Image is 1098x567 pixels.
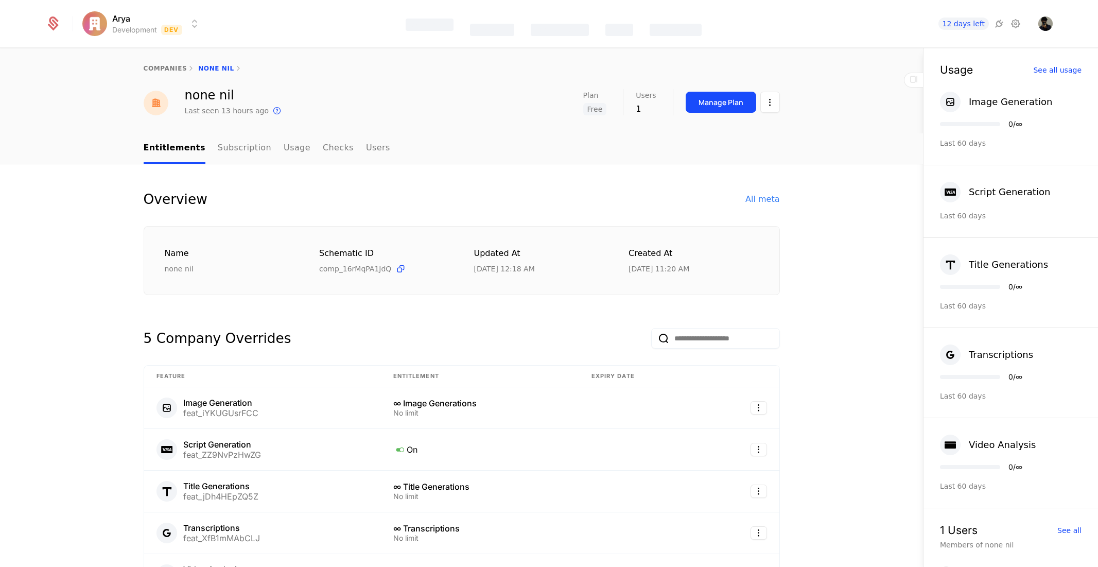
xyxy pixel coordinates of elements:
div: Last 60 days [940,138,1082,148]
div: Script Generation [969,185,1050,199]
div: No limit [393,535,567,542]
span: Arya [112,12,130,25]
div: Last 60 days [940,211,1082,221]
div: 9/12/25, 11:20 AM [629,264,689,274]
nav: Main [144,133,780,164]
button: Title Generations [940,254,1048,275]
th: Expiry date [579,366,704,387]
div: Name [165,247,295,260]
span: Plan [583,92,599,99]
div: Features [406,19,454,31]
th: Entitlement [381,366,579,387]
div: ∞ Title Generations [393,483,567,491]
a: 12 days left [938,18,989,30]
a: companies [144,65,187,72]
a: Checks [323,133,354,164]
div: feat_jDh4HEpZQ5Z [183,492,258,501]
span: comp_16rMqPA1JdQ [319,264,391,274]
div: Updated at [474,247,604,260]
div: none nil [165,264,295,274]
div: Usage [940,64,973,75]
div: Image Generation [183,399,258,407]
a: Users [366,133,390,164]
div: Script Generation [183,440,261,449]
a: Entitlements [144,133,205,164]
button: Select action [751,443,767,456]
span: Dev [161,25,182,35]
div: 1 Users [940,525,978,536]
div: See all [1057,527,1082,534]
div: Manage Plan [699,97,743,108]
div: Events [605,24,633,36]
button: Script Generation [940,182,1050,202]
div: Transcriptions [183,524,260,532]
div: Transcriptions [969,348,1033,362]
div: Video Analysis [969,438,1036,452]
div: On [393,443,567,456]
div: Last seen 13 hours ago [185,106,269,116]
div: feat_XfB1mMAbCLJ [183,534,260,542]
button: Select action [760,92,780,113]
div: 0 / ∞ [1008,283,1022,290]
button: Manage Plan [686,92,756,113]
button: Select environment [85,12,201,35]
a: Settings [1009,18,1022,30]
button: Image Generation [940,92,1053,112]
div: Title Generations [969,257,1048,272]
a: Usage [284,133,310,164]
button: Video Analysis [940,435,1036,455]
div: 0 / ∞ [1008,373,1022,381]
button: Select action [751,401,767,415]
div: Components [650,24,702,36]
div: 0 / ∞ [1008,121,1022,128]
div: Last 60 days [940,391,1082,401]
button: Select action [751,485,767,498]
div: Title Generations [183,482,258,490]
button: Transcriptions [940,345,1033,365]
img: Arya [82,11,107,36]
div: Members of none nil [940,540,1082,550]
div: 9/13/25, 12:18 AM [474,264,535,274]
div: ∞ Image Generations [393,399,567,407]
div: none nil [185,89,284,101]
div: 5 Company Overrides [144,328,291,349]
div: Image Generation [969,95,1053,109]
div: Overview [144,189,207,210]
div: No limit [393,409,567,417]
img: none nil [144,91,168,115]
div: 1 [636,103,656,115]
a: Integrations [993,18,1005,30]
div: feat_iYKUGUsrFCC [183,409,258,417]
button: Open user button [1038,16,1053,31]
div: Last 60 days [940,481,1082,491]
div: Development [112,25,157,35]
div: Companies [531,24,589,36]
div: All meta [745,193,779,205]
div: Catalog [470,24,514,36]
div: No limit [393,493,567,500]
div: ∞ Transcriptions [393,524,567,532]
div: Schematic ID [319,247,449,260]
ul: Choose Sub Page [144,133,390,164]
span: Users [636,92,656,99]
div: feat_ZZ9NvPzHwZG [183,451,261,459]
th: Feature [144,366,381,387]
button: Select action [751,526,767,540]
a: Subscription [218,133,271,164]
div: Last 60 days [940,301,1082,311]
div: 0 / ∞ [1008,463,1022,471]
div: See all usage [1033,66,1082,74]
img: Arya Pratap [1038,16,1053,31]
span: Free [583,103,607,115]
div: Created at [629,247,759,260]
